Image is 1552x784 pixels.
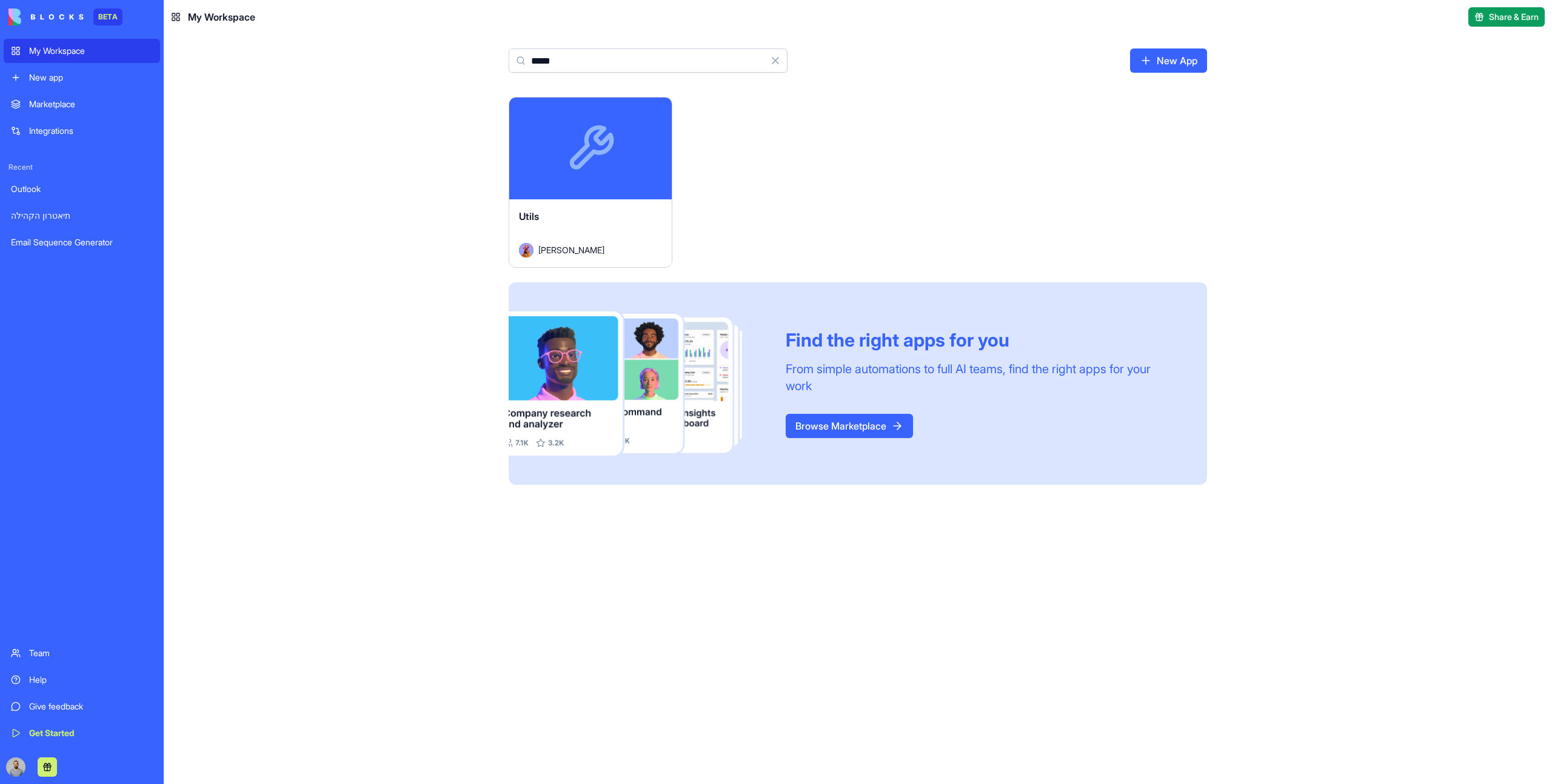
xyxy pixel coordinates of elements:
a: Email Sequence Generator [4,230,160,254]
img: image_123650291_bsq8ao.jpg [6,757,25,777]
a: Integrations [4,119,160,143]
button: Share & Earn [1468,7,1545,27]
div: Give feedback [29,700,153,713]
div: New app [29,71,153,84]
a: Get Started [4,721,160,745]
img: logo [8,8,84,25]
a: תיאטרון הקהילה [4,204,160,228]
span: Utils [519,210,539,222]
a: Team [4,641,160,665]
a: BETA [8,8,122,25]
div: Find the right apps for you [786,329,1178,351]
a: New App [1130,48,1207,73]
img: Frame_181_egmpey.png [509,311,766,456]
span: Recent [4,162,160,172]
div: Team [29,647,153,659]
div: Marketplace [29,98,153,110]
span: My Workspace [188,10,255,24]
div: BETA [93,8,122,25]
a: Browse Marketplace [786,414,913,438]
div: Help [29,674,153,686]
a: New app [4,65,160,90]
a: My Workspace [4,39,160,63]
div: My Workspace [29,45,153,57]
a: Help [4,668,160,692]
a: Marketplace [4,92,160,116]
a: Outlook [4,177,160,201]
a: Give feedback [4,694,160,719]
div: תיאטרון הקהילה [11,210,153,222]
div: From simple automations to full AI teams, find the right apps for your work [786,360,1178,394]
div: Integrations [29,125,153,137]
button: Clear [763,48,788,73]
a: UtilsAvatar[PERSON_NAME] [509,97,672,268]
div: Outlook [11,183,153,195]
span: Share & Earn [1489,11,1539,23]
span: [PERSON_NAME] [538,244,604,256]
div: Get Started [29,727,153,739]
div: Email Sequence Generator [11,236,153,248]
img: Avatar [519,243,533,257]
